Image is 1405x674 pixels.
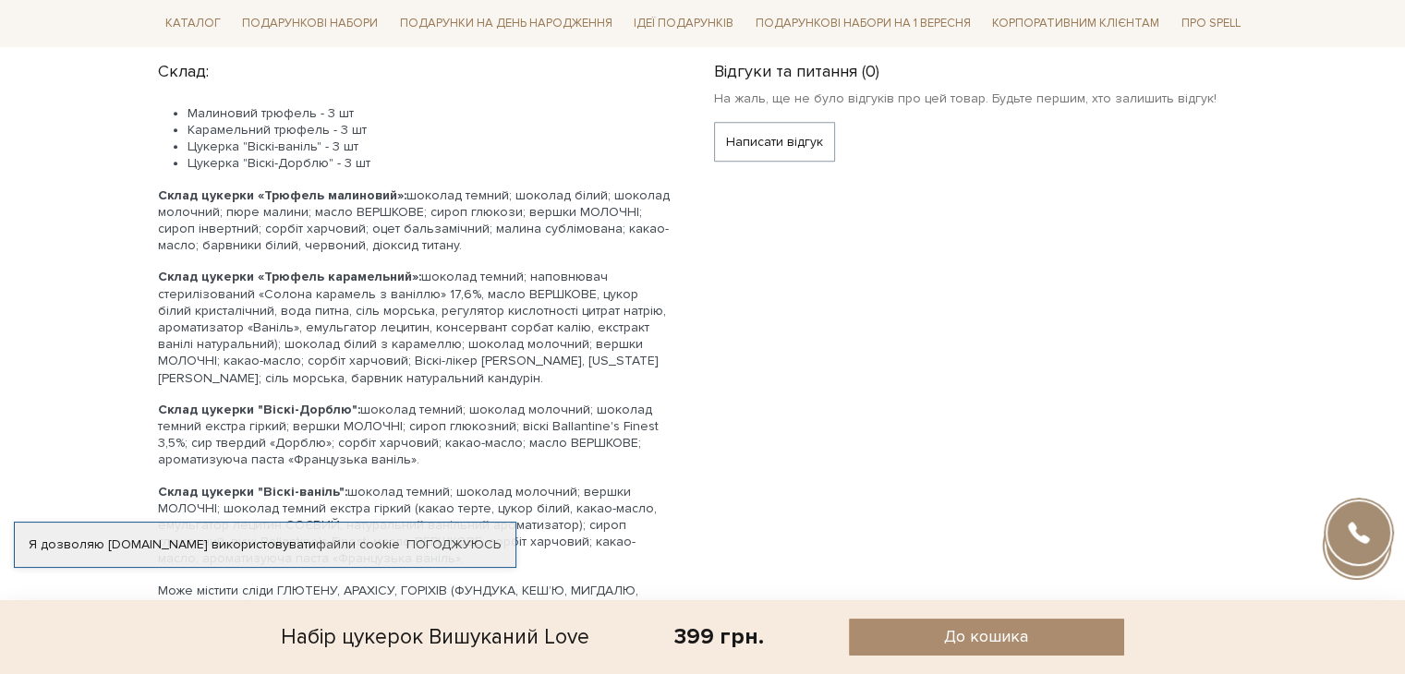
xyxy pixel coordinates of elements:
li: Малиновий трюфель - 3 шт [188,105,670,122]
b: Склад цукерки "Віскі-Дорблю": [158,402,360,417]
span: Каталог [158,9,228,38]
p: шоколад темний; шоколад білий; шоколад молочний; пюре малини; масло ВЕРШКОВЕ; сироп глюкози; верш... [158,187,670,255]
li: Цукерка "Віскі-ваніль" - 3 шт [188,138,670,155]
b: Склад цукерки «Трюфель карамельний»: [158,269,421,284]
div: 399 грн. [674,622,764,651]
div: Відгуки та питання (0) [714,54,1248,82]
a: Корпоративним клієнтам [985,7,1167,39]
span: Ідеї подарунків [626,9,741,38]
button: Написати відгук [714,122,835,162]
a: файли cookie [316,536,400,552]
p: Може містити сліди ГЛЮТЕНУ, АРАХІСУ, ГОРІХІВ (ФУНДУКА, КЕШ’Ю, МИГДАЛЮ, ФІСТАШКИ), ЯЙЦЕПРОДУКТІВ, ... [158,583,670,616]
li: Карамельний трюфель - 3 шт [188,122,670,138]
span: До кошика [944,626,1028,647]
span: Подарунки на День народження [393,9,620,38]
li: Цукерка "Віскі-Дорблю" - 3 шт [188,155,670,172]
p: шоколад темний; шоколад молочний; шоколад темний екстра гіркий; вершки МОЛОЧНІ; сироп глюкозний; ... [158,402,670,469]
p: На жаль, ще не було відгуків про цей товар. Будьте першим, хто залишить відгук! [714,90,1248,107]
a: Подарункові набори на 1 Вересня [748,7,978,39]
div: Склад: [158,54,670,82]
span: Написати відгук [726,123,823,161]
b: Склад цукерки "Віскі-ваніль": [158,484,347,499]
a: Погоджуюсь [406,536,501,553]
span: Про Spell [1174,9,1248,38]
p: шоколад темний; шоколад молочний; вершки МОЛОЧНІ; шоколад темний екстра гіркий (какао терте, цуко... [158,484,670,568]
b: Склад цукерки «Трюфель малиновий»: [158,187,406,203]
div: Я дозволяю [DOMAIN_NAME] використовувати [15,536,515,553]
button: До кошика [849,619,1124,656]
span: Подарункові набори [235,9,385,38]
div: Набір цукерок Вишуканий Love [281,619,589,656]
p: шоколад темний; наповнювач стерилізований «Солона карамель з ваніллю» 17,6%, масло ВЕРШКОВЕ, цуко... [158,269,670,386]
